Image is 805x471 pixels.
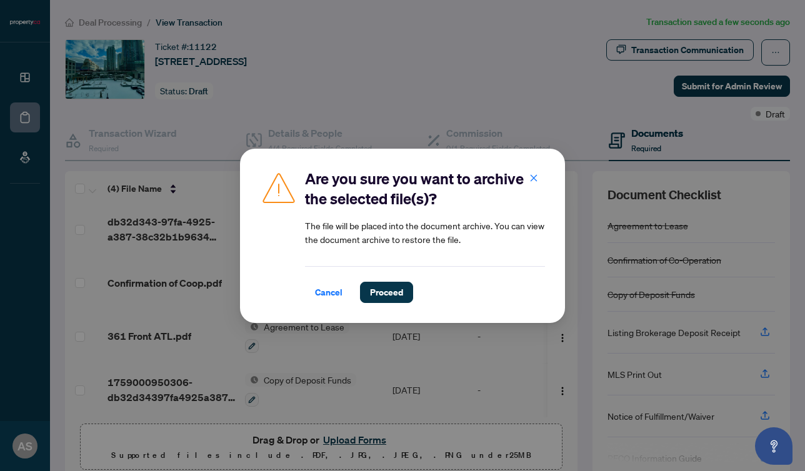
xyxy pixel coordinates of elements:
article: The file will be placed into the document archive. You can view the document archive to restore t... [305,219,545,246]
button: Open asap [755,427,792,465]
h2: Are you sure you want to archive the selected file(s)? [305,169,545,209]
span: Cancel [315,282,342,302]
button: Proceed [360,282,413,303]
button: Cancel [305,282,352,303]
span: close [529,173,538,182]
img: Caution Icon [260,169,297,206]
span: Proceed [370,282,403,302]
